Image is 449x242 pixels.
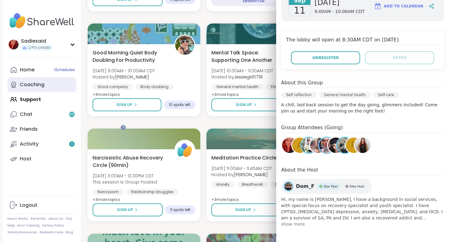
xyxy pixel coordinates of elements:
b: [PERSON_NAME] [115,74,149,80]
div: Anxiety [211,181,235,188]
div: Host [20,155,31,162]
span: Hosted by [211,74,273,80]
img: Star Peer [319,185,322,188]
a: How It Works [7,217,28,221]
div: Logout [20,202,37,209]
span: Dom_F [296,183,314,190]
div: Friends [20,126,38,133]
a: Lisa318 [318,137,335,154]
span: Sign Up [116,102,132,108]
span: Star Peer [324,184,338,189]
a: Dom_FDom_FStar PeerStar PeerElite HostElite Host [281,179,372,194]
a: Friends [7,122,76,137]
img: Dom_F [285,182,293,190]
a: SarahR83 [354,137,371,154]
a: Coaching [7,77,76,92]
button: Sign Up [93,203,163,216]
a: Gwendolyn79 [327,137,344,154]
span: 10 spots left [169,102,190,107]
a: Chat45 [7,107,76,122]
span: [DATE] 10:00AM - 11:30AM CDT [211,68,273,74]
img: SarahR83 [355,138,370,153]
span: Hosted by [211,172,272,178]
img: Lisa318 [319,138,335,153]
p: A chill, laid back session to get the day going, glimmers included! Come join us and start your m... [281,102,444,114]
span: Elite Host [350,184,364,189]
a: Help [7,223,15,228]
span: This session is Group-hosted [93,179,157,185]
img: Jessiegirl0719 [301,138,317,153]
h4: Group Attendees (Going) [281,124,444,133]
div: Good company [93,84,133,90]
a: Sadiesaid [281,137,298,154]
span: Meditation Practice Circle [211,154,276,162]
span: Sign Up [117,207,133,213]
span: [DATE] 11:00AM - 11:45AM CDT [211,165,272,172]
a: Safety Resources [7,230,37,235]
button: Sign Up [211,203,280,216]
div: Narcissism [93,189,124,195]
a: FAQ [66,217,72,221]
button: Sign Up [93,98,161,111]
img: Sadiesaid [9,40,19,49]
a: Amie89 [336,137,353,154]
button: Unregister [291,51,360,64]
a: Jessiegirl0719 [300,137,318,154]
span: 1 [71,142,73,147]
span: show more [281,221,444,227]
div: General mental health [211,84,264,90]
span: 1 Scheduled [54,67,75,72]
div: Activity [20,141,39,147]
span: Mental Talk Space: Supporting One Another [211,49,286,64]
a: Home1Scheduled [7,62,76,77]
img: ShareWell [175,141,194,160]
div: Finding purpose [266,84,306,90]
div: Coaching [20,81,44,88]
span: Add to Calendar [384,3,423,9]
img: Gwendolyn79 [328,138,343,153]
a: R [345,137,362,154]
a: Host [7,151,76,166]
span: [DATE] 9:00AM - 10:00AM CDT [93,68,155,74]
div: General mental health [319,92,371,98]
h4: The lobby will open at 8:30AM CDT on [DATE] [286,36,439,45]
h4: About this Group [281,79,323,87]
div: Sadiesaid [21,38,52,45]
a: Redeem Code [39,230,63,235]
span: 11 spots left [170,207,190,212]
span: R [351,139,356,151]
span: 9:00AM - 10:00AM CDT [314,9,365,15]
a: Blog [66,230,73,235]
span: 45 [69,112,74,117]
div: Chat [20,111,32,118]
img: Elite Host [345,185,348,188]
span: Hi, my name is [PERSON_NAME], I have a background in social services, with special focus on recov... [281,196,444,221]
div: Meditation [270,181,300,188]
a: Activity1 [7,137,76,151]
img: Adrienne_QueenOfTheDawn [175,36,194,55]
span: 2 Pro credits [28,45,51,50]
a: About Us [48,217,63,221]
span: [DATE] 11:00AM - 12:30PM CDT [93,173,157,179]
span: 11 [294,5,306,16]
span: A [297,139,303,151]
img: ShareWell Nav Logo [7,10,76,32]
a: Referrals [31,217,46,221]
a: Safety Policy [42,223,64,228]
img: Sadiesaid [282,138,297,153]
button: Sign Up [211,98,281,111]
span: Good Morning Quiet Body Doubling For Productivity [93,49,168,64]
div: Breathwork [237,181,268,188]
span: Unregister [312,55,339,61]
div: Relationship struggles [126,189,178,195]
b: [PERSON_NAME] [234,172,268,178]
span: Sign Up [235,207,251,213]
img: ShareWell Logomark [374,2,381,10]
img: Amie89 [337,138,352,153]
a: A [291,137,309,154]
a: Host Training [17,223,39,228]
div: Self reflection [281,92,317,98]
span: Hosted by [93,74,155,80]
span: Enter [393,55,406,61]
div: Body doubling [135,84,173,90]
